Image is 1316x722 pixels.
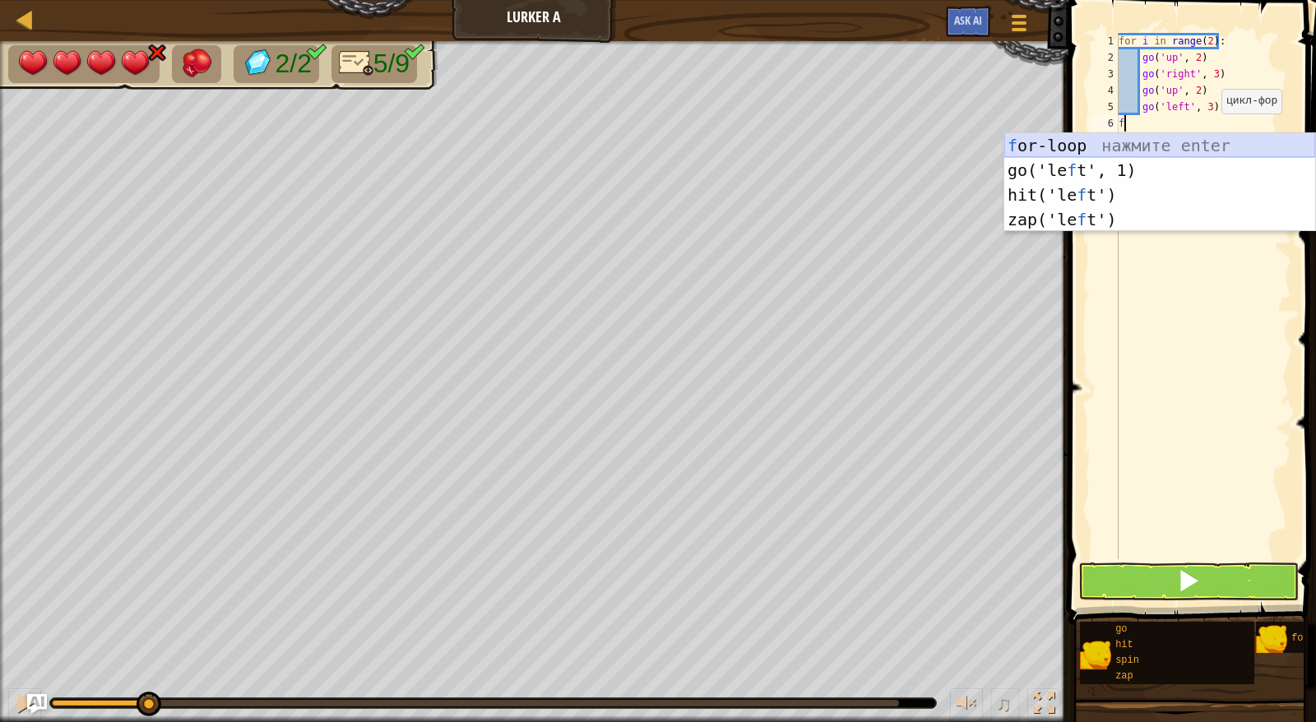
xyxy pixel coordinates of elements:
[1115,639,1133,650] span: hit
[1080,639,1111,670] img: portrait.png
[1027,688,1060,722] button: Переключить полноэкранный режим
[1115,623,1127,635] span: go
[999,7,1040,45] button: Показать меню игры
[994,691,1011,715] span: ♫
[8,688,41,722] button: Ctrl + P: Pause
[954,12,982,28] span: Ask AI
[1091,49,1119,66] div: 2
[373,49,410,78] span: 5/9
[950,688,983,722] button: Регулировать громкость
[276,49,312,78] span: 2/2
[1091,82,1119,99] div: 4
[991,688,1019,722] button: ♫
[1256,623,1287,655] img: portrait.png
[1115,655,1139,666] span: spin
[172,45,221,83] li: Defeat the enemies.
[1091,115,1119,132] div: 6
[1091,66,1119,82] div: 3
[331,45,417,83] li: Only 7 lines of code
[1091,33,1119,49] div: 1
[1078,562,1300,600] button: Shift+Enter: Выполнить текущий код.
[1091,132,1119,148] div: 7
[1091,99,1119,115] div: 5
[234,45,319,83] li: Collect the gems.
[27,694,47,714] button: Ask AI
[8,45,160,83] li: Your hero must survive.
[1226,95,1277,107] code: цикл-фор
[1115,670,1133,682] span: zap
[946,7,990,37] button: Ask AI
